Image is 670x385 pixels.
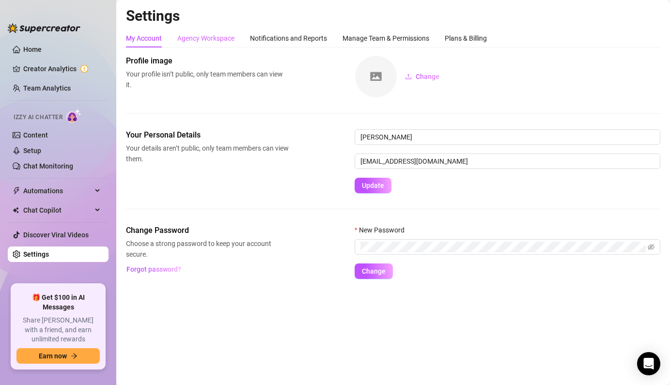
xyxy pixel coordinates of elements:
[126,55,289,67] span: Profile image
[126,143,289,164] span: Your details aren’t public, only team members can view them.
[445,33,487,44] div: Plans & Billing
[355,178,391,193] button: Update
[648,244,654,250] span: eye-invisible
[23,202,92,218] span: Chat Copilot
[355,129,660,145] input: Enter name
[126,33,162,44] div: My Account
[362,182,384,189] span: Update
[250,33,327,44] div: Notifications and Reports
[126,265,181,273] span: Forgot password?
[23,147,41,154] a: Setup
[126,129,289,141] span: Your Personal Details
[23,131,48,139] a: Content
[126,262,181,277] button: Forgot password?
[23,231,89,239] a: Discover Viral Videos
[355,263,393,279] button: Change
[39,352,67,360] span: Earn now
[23,183,92,199] span: Automations
[23,61,101,77] a: Creator Analytics exclamation-circle
[13,187,20,195] span: thunderbolt
[355,56,397,97] img: square-placeholder.png
[360,242,646,252] input: New Password
[23,46,42,53] a: Home
[355,225,411,235] label: New Password
[23,250,49,258] a: Settings
[16,348,100,364] button: Earn nowarrow-right
[71,353,78,359] span: arrow-right
[637,352,660,375] div: Open Intercom Messenger
[16,316,100,344] span: Share [PERSON_NAME] with a friend, and earn unlimited rewards
[14,113,62,122] span: Izzy AI Chatter
[177,33,234,44] div: Agency Workspace
[405,73,412,80] span: upload
[355,154,660,169] input: Enter new email
[397,69,447,84] button: Change
[8,23,80,33] img: logo-BBDzfeDw.svg
[23,162,73,170] a: Chat Monitoring
[23,84,71,92] a: Team Analytics
[66,109,81,123] img: AI Chatter
[126,7,660,25] h2: Settings
[126,225,289,236] span: Change Password
[16,293,100,312] span: 🎁 Get $100 in AI Messages
[362,267,386,275] span: Change
[126,69,289,90] span: Your profile isn’t public, only team members can view it.
[416,73,439,80] span: Change
[13,207,19,214] img: Chat Copilot
[343,33,429,44] div: Manage Team & Permissions
[126,238,289,260] span: Choose a strong password to keep your account secure.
